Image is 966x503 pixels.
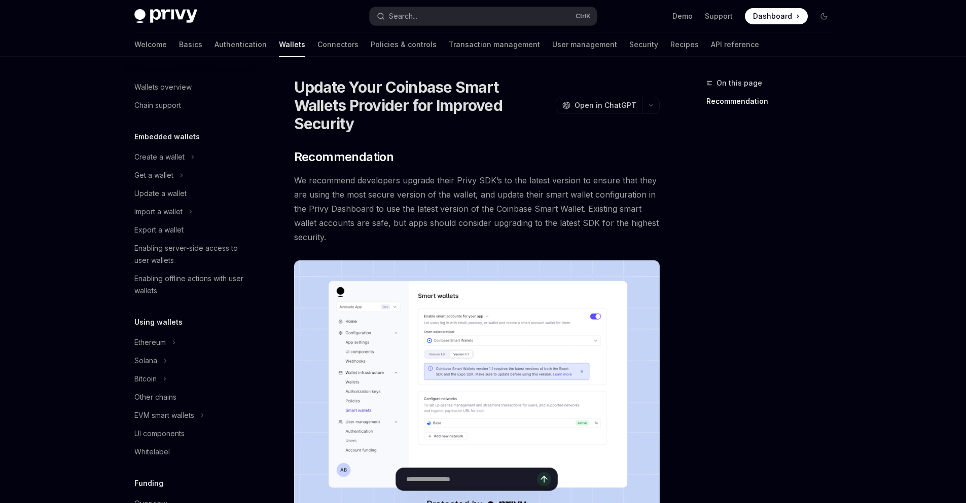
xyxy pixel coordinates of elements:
h5: Using wallets [134,316,183,328]
button: Search...CtrlK [370,7,597,25]
a: Recommendation [706,93,840,109]
div: Import a wallet [134,206,183,218]
span: Ctrl K [576,12,591,20]
button: Toggle dark mode [816,8,832,24]
a: Support [705,11,733,21]
a: API reference [711,32,759,57]
a: Recipes [670,32,699,57]
a: Update a wallet [126,184,256,203]
button: Open in ChatGPT [556,97,642,114]
a: Security [629,32,658,57]
a: Dashboard [745,8,808,24]
span: Open in ChatGPT [575,100,636,110]
img: dark logo [134,9,197,23]
a: Transaction management [449,32,540,57]
div: Search... [389,10,417,22]
a: Authentication [214,32,267,57]
div: Ethereum [134,336,166,349]
a: Wallets [279,32,305,57]
span: We recommend developers upgrade their Privy SDK’s to the latest version to ensure that they are u... [294,173,660,244]
span: Recommendation [294,149,394,165]
div: Update a wallet [134,187,187,200]
a: Chain support [126,96,256,114]
div: Get a wallet [134,169,173,181]
a: Welcome [134,32,167,57]
div: UI components [134,428,185,440]
a: User management [552,32,617,57]
div: Enabling server-side access to user wallets [134,242,250,266]
a: Policies & controls [371,32,437,57]
h5: Funding [134,477,163,489]
a: Export a wallet [126,221,256,239]
a: Other chains [126,388,256,406]
div: Whitelabel [134,446,170,458]
a: Whitelabel [126,443,256,461]
a: UI components [126,424,256,443]
button: Send message [537,472,551,486]
a: Enabling server-side access to user wallets [126,239,256,269]
a: Wallets overview [126,78,256,96]
div: Other chains [134,391,176,403]
div: Create a wallet [134,151,185,163]
div: Bitcoin [134,373,157,385]
h1: Update Your Coinbase Smart Wallets Provider for Improved Security [294,78,552,133]
h5: Embedded wallets [134,131,200,143]
a: Enabling offline actions with user wallets [126,269,256,300]
span: On this page [717,77,762,89]
a: Connectors [317,32,359,57]
div: Solana [134,355,157,367]
a: Demo [672,11,693,21]
span: Dashboard [753,11,792,21]
div: Enabling offline actions with user wallets [134,273,250,297]
div: Export a wallet [134,224,184,236]
div: Chain support [134,99,181,111]
div: EVM smart wallets [134,409,194,421]
a: Basics [179,32,202,57]
div: Wallets overview [134,81,192,93]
